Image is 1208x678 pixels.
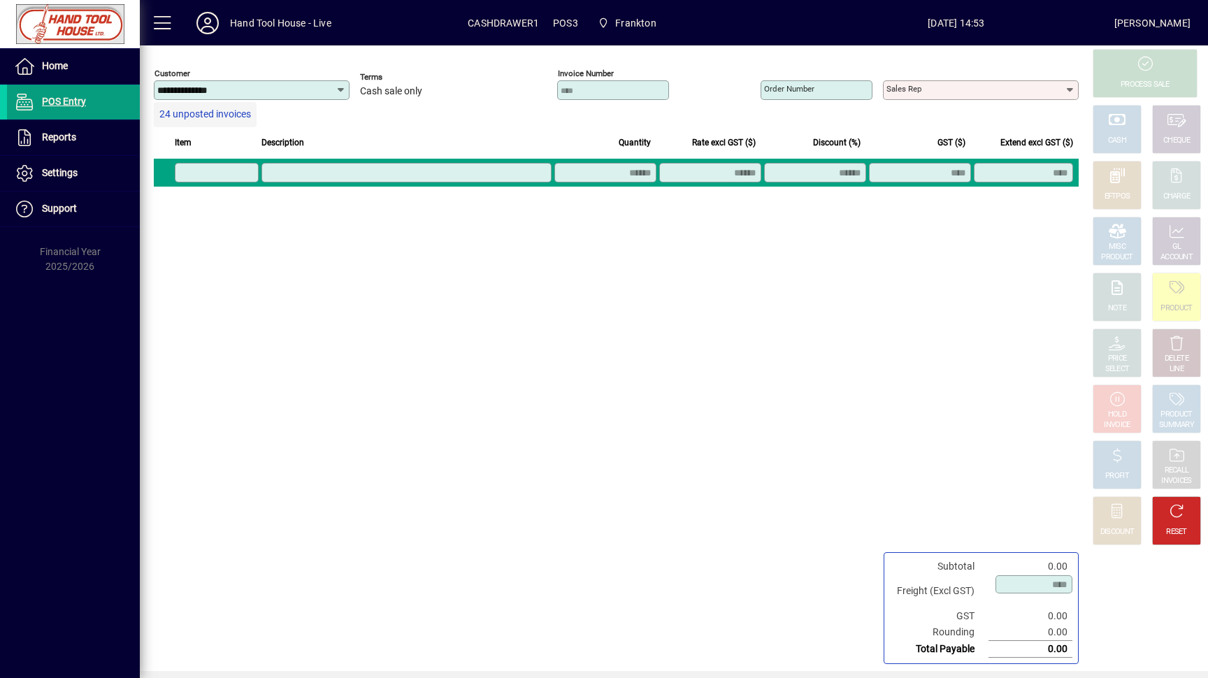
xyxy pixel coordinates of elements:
[1163,192,1191,202] div: CHARGE
[988,641,1072,658] td: 0.00
[890,558,988,575] td: Subtotal
[1108,354,1127,364] div: PRICE
[619,135,651,150] span: Quantity
[1108,136,1126,146] div: CASH
[886,84,921,94] mat-label: Sales rep
[890,641,988,658] td: Total Payable
[154,102,257,127] button: 24 unposted invoices
[42,131,76,143] span: Reports
[1105,192,1130,202] div: EFTPOS
[360,73,444,82] span: Terms
[1159,420,1194,431] div: SUMMARY
[615,12,656,34] span: Frankton
[1121,80,1170,90] div: PROCESS SALE
[154,68,190,78] mat-label: Customer
[890,608,988,624] td: GST
[1170,364,1184,375] div: LINE
[42,203,77,214] span: Support
[7,120,140,155] a: Reports
[42,96,86,107] span: POS Entry
[1108,303,1126,314] div: NOTE
[890,575,988,608] td: Freight (Excl GST)
[1109,242,1126,252] div: MISC
[798,12,1114,34] span: [DATE] 14:53
[230,12,331,34] div: Hand Tool House - Live
[1165,466,1189,476] div: RECALL
[1100,527,1134,538] div: DISCOUNT
[592,10,662,36] span: Frankton
[988,624,1072,641] td: 0.00
[1165,354,1188,364] div: DELETE
[988,608,1072,624] td: 0.00
[1000,135,1073,150] span: Extend excl GST ($)
[1101,252,1132,263] div: PRODUCT
[1104,420,1130,431] div: INVOICE
[185,10,230,36] button: Profile
[1163,136,1190,146] div: CHEQUE
[1172,242,1181,252] div: GL
[1108,410,1126,420] div: HOLD
[988,558,1072,575] td: 0.00
[261,135,304,150] span: Description
[1160,303,1192,314] div: PRODUCT
[1160,252,1193,263] div: ACCOUNT
[813,135,861,150] span: Discount (%)
[1105,364,1130,375] div: SELECT
[890,624,988,641] td: Rounding
[159,107,251,122] span: 24 unposted invoices
[7,192,140,226] a: Support
[7,156,140,191] a: Settings
[1166,527,1187,538] div: RESET
[42,60,68,71] span: Home
[1160,410,1192,420] div: PRODUCT
[360,86,422,97] span: Cash sale only
[558,68,614,78] mat-label: Invoice number
[764,84,814,94] mat-label: Order number
[1105,471,1129,482] div: PROFIT
[553,12,578,34] span: POS3
[468,12,539,34] span: CASHDRAWER1
[42,167,78,178] span: Settings
[7,49,140,84] a: Home
[937,135,965,150] span: GST ($)
[1114,12,1191,34] div: [PERSON_NAME]
[1161,476,1191,486] div: INVOICES
[692,135,756,150] span: Rate excl GST ($)
[175,135,192,150] span: Item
